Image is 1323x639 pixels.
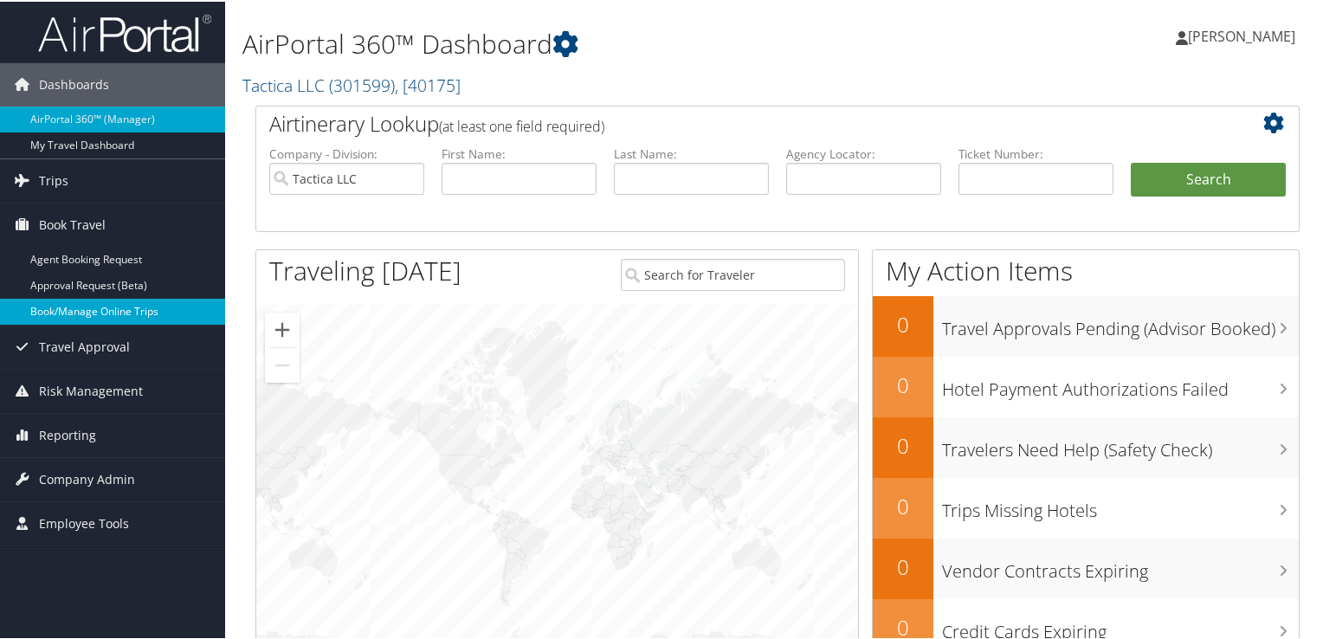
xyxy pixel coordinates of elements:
[873,537,1299,597] a: 0Vendor Contracts Expiring
[39,158,68,201] span: Trips
[873,294,1299,355] a: 0Travel Approvals Pending (Advisor Booked)
[39,500,129,544] span: Employee Tools
[242,72,461,95] a: Tactica LLC
[958,144,1113,161] label: Ticket Number:
[942,549,1299,582] h3: Vendor Contracts Expiring
[265,311,300,345] button: Zoom in
[265,346,300,381] button: Zoom out
[1188,25,1295,44] span: [PERSON_NAME]
[269,107,1199,137] h2: Airtinerary Lookup
[38,11,211,52] img: airportal-logo.png
[442,144,597,161] label: First Name:
[786,144,941,161] label: Agency Locator:
[242,24,956,61] h1: AirPortal 360™ Dashboard
[439,115,604,134] span: (at least one field required)
[39,324,130,367] span: Travel Approval
[873,355,1299,416] a: 0Hotel Payment Authorizations Failed
[873,251,1299,287] h1: My Action Items
[39,368,143,411] span: Risk Management
[942,428,1299,461] h3: Travelers Need Help (Safety Check)
[621,257,846,289] input: Search for Traveler
[873,369,933,398] h2: 0
[873,308,933,338] h2: 0
[39,412,96,455] span: Reporting
[39,202,106,245] span: Book Travel
[269,251,461,287] h1: Traveling [DATE]
[942,367,1299,400] h3: Hotel Payment Authorizations Failed
[395,72,461,95] span: , [ 40175 ]
[1131,161,1286,196] button: Search
[942,488,1299,521] h3: Trips Missing Hotels
[1176,9,1313,61] a: [PERSON_NAME]
[873,476,1299,537] a: 0Trips Missing Hotels
[873,416,1299,476] a: 0Travelers Need Help (Safety Check)
[873,490,933,520] h2: 0
[39,61,109,105] span: Dashboards
[329,72,395,95] span: ( 301599 )
[269,144,424,161] label: Company - Division:
[873,429,933,459] h2: 0
[942,307,1299,339] h3: Travel Approvals Pending (Advisor Booked)
[873,551,933,580] h2: 0
[614,144,769,161] label: Last Name:
[39,456,135,500] span: Company Admin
